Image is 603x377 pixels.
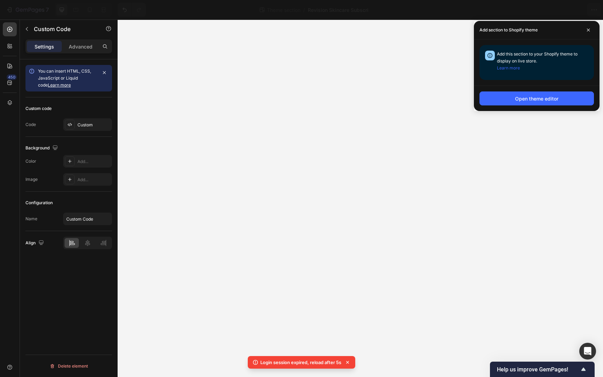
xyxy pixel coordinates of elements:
a: Learn more [48,82,71,88]
div: Open Intercom Messenger [579,343,596,360]
div: Configuration [25,200,53,206]
span: Help us improve GemPages! [497,366,579,373]
button: Open theme editor [479,91,594,105]
div: Custom [77,122,110,128]
span: Save [515,7,527,13]
p: Add section to Shopify theme [479,27,538,34]
div: Align [25,238,45,248]
button: Save [509,3,532,17]
p: 7 [46,6,49,14]
div: Add... [77,158,110,165]
div: Image [25,176,38,183]
p: Settings [35,43,54,50]
div: Open theme editor [515,95,558,102]
div: Background [25,143,59,153]
div: 450 [7,74,17,80]
div: Publish Theme Section [541,6,594,14]
button: Publish Theme Section [535,3,600,17]
span: You can insert HTML, CSS, JavaScript or Liquid code [38,68,91,88]
p: Custom Code [34,25,93,33]
span: Revision Skincare Subscri [308,6,368,14]
div: Color [25,158,36,164]
div: Add... [77,177,110,183]
button: Learn more [497,65,520,72]
span: Theme section [266,6,302,14]
div: Undo/Redo [118,3,146,17]
button: Delete element [25,361,112,372]
span: / [303,6,305,14]
p: Login session expired, reload after 5s [260,359,341,366]
p: Advanced [69,43,92,50]
span: Add this section to your Shopify theme to display on live store. [497,51,578,71]
div: Delete element [50,362,88,370]
iframe: Design area [118,20,603,377]
button: Show survey - Help us improve GemPages! [497,365,588,374]
div: Code [25,121,36,128]
div: Name [25,216,37,222]
button: 7 [3,3,52,17]
div: Custom code [25,105,52,112]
